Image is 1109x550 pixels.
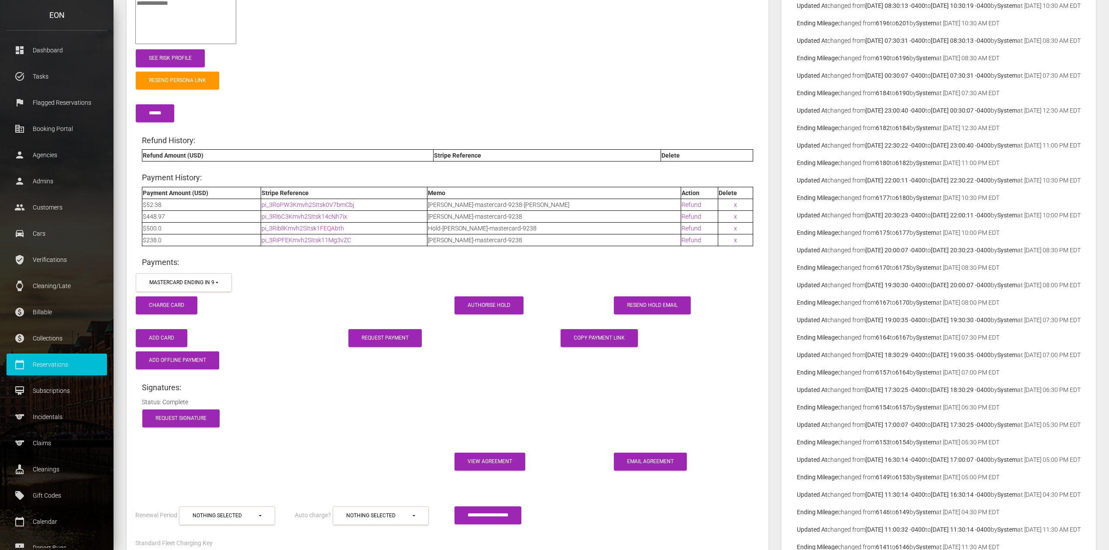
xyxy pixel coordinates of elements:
b: Ending Mileage [797,474,838,481]
b: System [997,107,1017,114]
p: Collections [13,332,100,345]
b: 6182 [895,159,909,166]
a: local_offer Gift Codes [7,485,107,506]
b: Ending Mileage [797,89,838,96]
b: Updated At [797,2,827,9]
a: x [734,213,737,220]
b: Updated At [797,316,827,323]
b: 6184 [895,124,909,131]
a: x [734,201,737,208]
p: Billable [13,306,100,319]
p: Calendar [13,515,100,528]
p: changed from to by at [DATE] 04:30 PM EDT [797,489,1081,500]
b: Updated At [797,72,827,79]
b: [DATE] 18:30:29 -0400 [865,351,925,358]
p: Tasks [13,70,100,83]
b: [DATE] 11:30:14 -0400 [931,526,991,533]
b: Updated At [797,351,827,358]
b: [DATE] 17:30:25 -0400 [931,421,991,428]
p: changed from to by at [DATE] 07:00 PM EDT [797,350,1081,360]
b: [DATE] 22:00:11 -0400 [865,177,925,184]
a: pi_3RibllKmvh2SItsk1FEQAbth [262,225,344,232]
a: See Risk Profile [136,49,205,67]
p: Claims [13,437,100,450]
div: mastercard ending in 9238 (exp. 3/2030) [149,279,214,286]
p: changed from to by at [DATE] 10:30 AM EDT [797,18,1081,28]
a: Refund [682,201,701,208]
b: Updated At [797,456,827,463]
td: [PERSON_NAME]-mastercard-9238-[PERSON_NAME] [427,199,681,210]
b: [DATE] 11:00:32 -0400 [865,526,925,533]
b: 6177 [876,194,890,201]
b: Ending Mileage [797,124,838,131]
b: 6190 [876,55,890,62]
p: changed from to by at [DATE] 08:30 AM EDT [797,53,1081,63]
b: System [997,72,1017,79]
a: pi_3Rl6C3Kmvh2SItsk14cNh7ix [262,213,347,220]
p: changed from to by at [DATE] 04:30 PM EDT [797,507,1081,517]
th: Delete [718,187,753,199]
b: System [997,351,1017,358]
b: 6164 [895,369,909,376]
p: changed from to by at [DATE] 10:00 PM EDT [797,210,1081,220]
p: changed from to by at [DATE] 06:30 PM EDT [797,385,1081,395]
p: changed from to by at [DATE] 08:30 AM EDT [797,35,1081,46]
button: Charge Card [136,296,197,314]
b: Ending Mileage [797,55,838,62]
b: Ending Mileage [797,194,838,201]
b: 6196 [876,20,890,27]
b: Updated At [797,421,827,428]
b: 6177 [895,229,909,236]
p: changed from to by at [DATE] 12:30 AM EDT [797,105,1081,116]
b: System [916,299,936,306]
b: System [997,247,1017,254]
b: System [916,124,936,131]
b: 6180 [876,159,890,166]
h4: Refund History: [142,135,753,146]
p: changed from to by at [DATE] 08:00 PM EDT [797,297,1081,308]
b: [DATE] 08:30:13 -0400 [931,37,991,44]
b: System [916,89,936,96]
button: Copy payment link [561,329,638,347]
b: 6184 [876,89,890,96]
th: Memo [427,187,681,199]
b: [DATE] 22:30:22 -0400 [931,177,991,184]
a: task_alt Tasks [7,65,107,87]
p: Booking Portal [13,122,100,135]
a: x [734,225,737,232]
b: System [916,229,936,236]
b: Updated At [797,212,827,219]
b: [DATE] 00:30:07 -0400 [865,72,925,79]
b: Updated At [797,491,827,498]
b: System [997,316,1017,323]
b: 6167 [876,299,890,306]
b: 6182 [876,124,890,131]
b: 6149 [895,509,909,516]
p: Cleanings [13,463,100,476]
a: watch Cleaning/Late [7,275,107,297]
b: System [916,159,936,166]
button: Nothing selected [179,506,275,525]
p: Flagged Reservations [13,96,100,109]
b: Ending Mileage [797,229,838,236]
button: Add Card [136,329,187,347]
p: changed from to by at [DATE] 08:30 PM EDT [797,245,1081,255]
a: Resend Hold Email [614,296,691,314]
b: System [916,194,936,201]
td: [PERSON_NAME]-mastercard-9238 [427,210,681,222]
b: 6153 [876,439,890,446]
b: Ending Mileage [797,264,838,271]
a: people Customers [7,196,107,218]
b: Updated At [797,142,827,149]
b: System [997,37,1017,44]
label: Auto charge? [295,511,331,520]
p: changed from to by at [DATE] 07:30 PM EDT [797,315,1081,325]
a: paid Billable [7,301,107,323]
a: Refund [682,213,701,220]
b: Updated At [797,37,827,44]
b: System [997,2,1017,9]
th: Payment Amount (USD) [142,187,261,199]
b: System [997,142,1017,149]
b: System [916,404,936,411]
b: [DATE] 22:00:11 -0400 [931,212,991,219]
